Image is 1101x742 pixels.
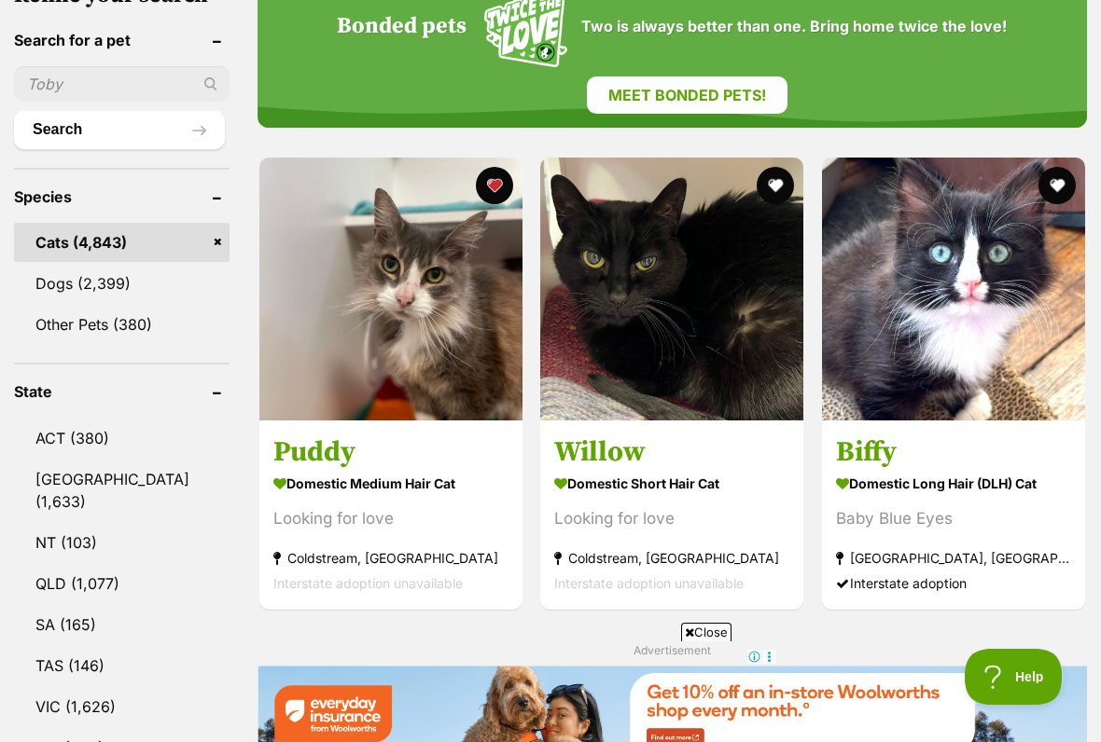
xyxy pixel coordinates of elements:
[836,506,1071,531] div: Baby Blue Eyes
[14,523,230,562] a: NT (103)
[14,419,230,458] a: ACT (380)
[681,623,732,641] span: Close
[98,649,1003,733] iframe: Advertisement
[554,545,789,570] strong: Coldstream, [GEOGRAPHIC_DATA]
[14,264,230,303] a: Dogs (2,399)
[14,305,230,344] a: Other Pets (380)
[273,506,509,531] div: Looking for love
[273,545,509,570] strong: Coldstream, [GEOGRAPHIC_DATA]
[554,470,789,497] strong: Domestic Short Hair Cat
[14,687,230,726] a: VIC (1,626)
[14,32,230,48] header: Search for a pet
[259,420,523,610] a: Puddy Domestic Medium Hair Cat Looking for love Coldstream, [GEOGRAPHIC_DATA] Interstate adoption...
[14,66,230,102] input: Toby
[581,18,1007,35] span: Two is always better than one. Bring home twice the love!
[14,111,225,148] button: Search
[965,649,1064,705] iframe: Help Scout Beacon - Open
[836,434,1071,470] h3: Biffy
[554,434,789,470] h3: Willow
[836,470,1071,497] strong: Domestic Long Hair (DLH) Cat
[273,434,509,470] h3: Puddy
[14,188,230,205] header: Species
[273,470,509,497] strong: Domestic Medium Hair Cat
[476,167,513,204] button: favourite
[822,158,1085,420] img: Biffy - Domestic Long Hair (DLH) Cat
[587,76,787,114] a: Meet bonded pets!
[273,575,463,591] span: Interstate adoption unavailable
[14,646,230,685] a: TAS (146)
[14,605,230,644] a: SA (165)
[540,158,803,420] img: Willow - Domestic Short Hair Cat
[836,545,1071,570] strong: [GEOGRAPHIC_DATA], [GEOGRAPHIC_DATA]
[337,14,467,40] h4: Bonded pets
[259,158,523,420] img: Puddy - Domestic Medium Hair Cat
[836,570,1071,596] div: Interstate adoption
[14,460,230,521] a: [GEOGRAPHIC_DATA] (1,633)
[14,223,230,262] a: Cats (4,843)
[554,506,789,531] div: Looking for love
[554,575,744,591] span: Interstate adoption unavailable
[14,564,230,603] a: QLD (1,077)
[758,167,795,204] button: favourite
[822,420,1085,610] a: Biffy Domestic Long Hair (DLH) Cat Baby Blue Eyes [GEOGRAPHIC_DATA], [GEOGRAPHIC_DATA] Interstate...
[540,420,803,610] a: Willow Domestic Short Hair Cat Looking for love Coldstream, [GEOGRAPHIC_DATA] Interstate adoption...
[14,383,230,400] header: State
[1038,167,1076,204] button: favourite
